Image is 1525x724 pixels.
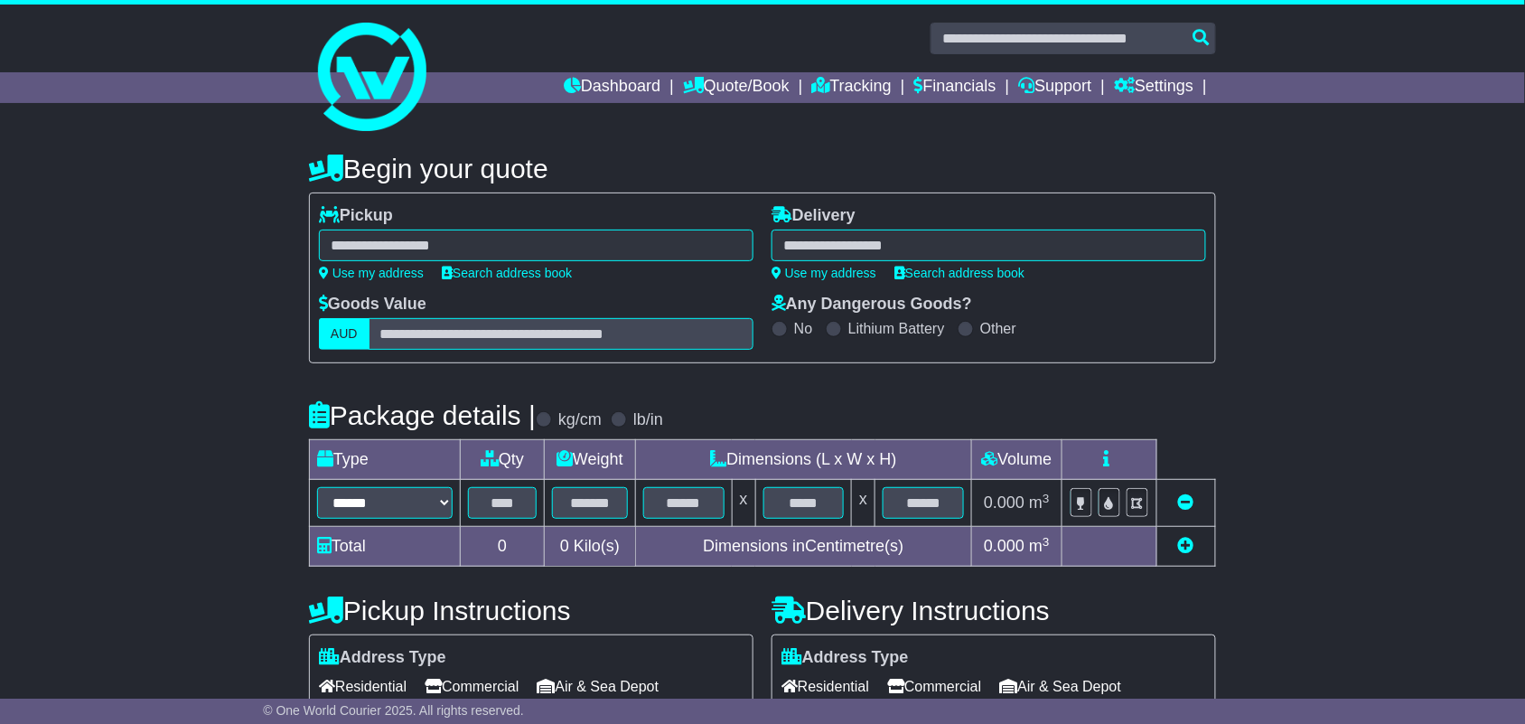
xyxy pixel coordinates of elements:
span: m [1029,537,1050,555]
td: Kilo(s) [545,527,636,567]
a: Use my address [319,266,424,280]
span: m [1029,494,1050,512]
sup: 3 [1043,535,1050,549]
label: kg/cm [558,410,602,430]
sup: 3 [1043,492,1050,505]
td: Qty [461,440,545,480]
span: Commercial [887,672,981,700]
a: Financials [914,72,996,103]
td: Dimensions in Centimetre(s) [635,527,971,567]
span: Commercial [425,672,519,700]
a: Remove this item [1178,494,1194,512]
span: Air & Sea Depot [1000,672,1122,700]
td: Total [310,527,461,567]
span: Residential [781,672,869,700]
a: Search address book [442,266,572,280]
label: Any Dangerous Goods? [772,295,972,315]
h4: Delivery Instructions [772,596,1216,625]
td: x [852,480,875,527]
td: Type [310,440,461,480]
td: Volume [971,440,1062,480]
a: Quote/Book [683,72,790,103]
h4: Pickup Instructions [309,596,753,625]
h4: Package details | [309,400,536,430]
label: Lithium Battery [848,320,945,337]
h4: Begin your quote [309,154,1216,183]
a: Add new item [1178,537,1194,555]
td: Weight [545,440,636,480]
span: 0.000 [984,537,1024,555]
a: Dashboard [564,72,660,103]
a: Settings [1114,72,1193,103]
span: Residential [319,672,407,700]
label: Delivery [772,206,856,226]
td: Dimensions (L x W x H) [635,440,971,480]
span: 0.000 [984,494,1024,512]
label: Pickup [319,206,393,226]
td: x [732,480,755,527]
label: No [794,320,812,337]
label: Address Type [781,648,909,668]
a: Search address book [894,266,1024,280]
td: 0 [461,527,545,567]
span: 0 [560,537,569,555]
a: Use my address [772,266,876,280]
label: Goods Value [319,295,426,315]
span: Air & Sea Depot [538,672,660,700]
label: Other [980,320,1016,337]
label: lb/in [633,410,663,430]
span: © One World Courier 2025. All rights reserved. [263,703,524,718]
label: AUD [319,318,370,350]
a: Tracking [812,72,892,103]
a: Support [1019,72,1092,103]
label: Address Type [319,648,446,668]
